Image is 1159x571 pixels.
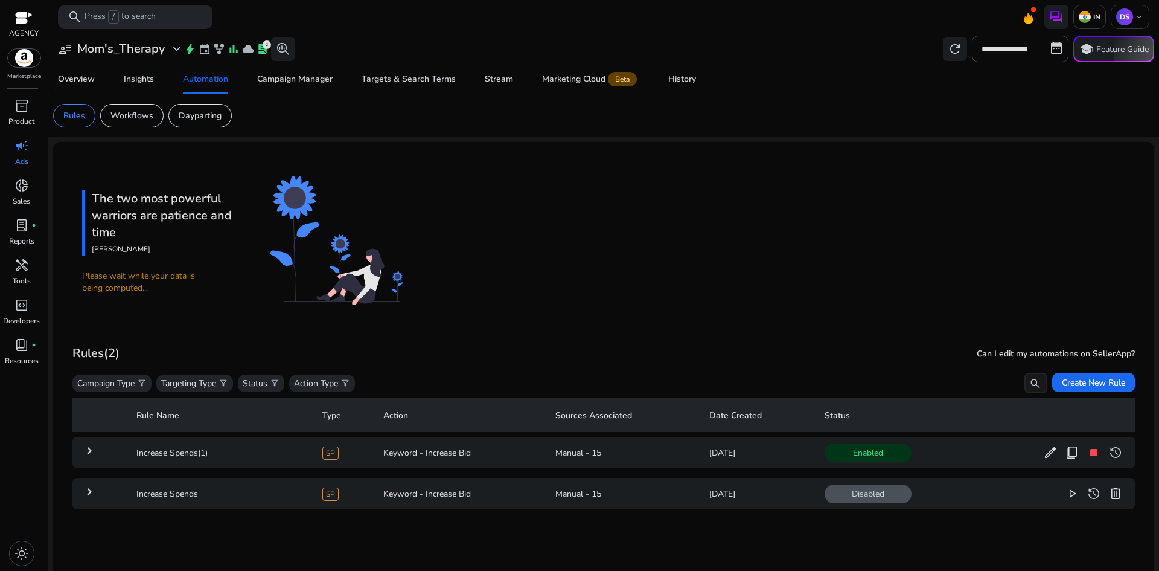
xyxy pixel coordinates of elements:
p: Action Type [294,377,338,390]
button: Create New Rule [1052,373,1135,392]
p: Marketplace [7,72,41,81]
div: Manual - 15 [555,488,690,500]
p: Rules [63,109,85,122]
th: Action [374,398,545,432]
mat-icon: keyboard_arrow_right [82,444,97,458]
h3: Rules (2) [72,346,120,361]
span: Disabled [825,485,912,503]
span: user_attributes [58,42,72,56]
p: Product [8,116,34,127]
td: Keyword - Increase Bid [374,478,545,509]
th: Type [313,398,374,432]
p: Workflows [110,109,153,122]
span: Can I edit my automations on SellerApp? [977,348,1135,360]
p: Ads [15,156,28,167]
p: Sales [13,196,30,207]
span: history [1087,486,1101,501]
span: edit [1043,445,1058,460]
span: inventory_2 [14,98,29,113]
div: Insights [124,75,154,83]
span: search [68,10,82,24]
span: content_copy [1065,445,1079,460]
span: search [1029,378,1041,390]
h3: Mom's_Therapy [77,42,165,56]
span: keyboard_arrow_down [1134,12,1144,22]
p: Dayparting [179,109,222,122]
p: Tools [13,276,31,286]
p: AGENCY [9,28,39,39]
div: Stream [485,75,513,83]
td: Increase Spends(1) [127,437,313,468]
span: filter_alt [137,378,147,388]
div: Targets & Search Terms [362,75,456,83]
span: lab_profile [257,43,269,55]
span: code_blocks [14,298,29,312]
span: bolt [184,43,196,55]
span: / [108,10,119,24]
div: History [668,75,696,83]
p: Feature Guide [1096,44,1149,56]
span: Please wait while your data is being computed... [82,270,251,294]
span: light_mode [14,546,29,561]
span: search_insights [276,42,290,56]
div: Overview [58,75,95,83]
button: stop [1084,443,1103,462]
p: Status [243,377,267,390]
span: stop [1087,445,1101,460]
button: history [1084,484,1103,503]
span: refresh [948,42,962,56]
span: fiber_manual_record [31,223,36,228]
td: [DATE] [700,437,815,468]
span: Create New Rule [1062,376,1125,389]
td: [DATE] [700,478,815,509]
p: Press to search [85,10,156,24]
p: DS [1116,8,1133,25]
button: content_copy [1062,443,1082,462]
span: delete [1108,486,1123,501]
button: delete [1106,484,1125,503]
span: fiber_manual_record [31,343,36,347]
span: play_arrow [1065,486,1079,501]
mat-icon: keyboard_arrow_right [82,485,97,499]
button: play_arrow [1062,484,1082,503]
span: cloud [242,43,254,55]
button: search_insights [271,37,295,61]
img: amazon.svg [8,49,40,67]
span: Enabled [825,444,912,462]
div: Automation [183,75,228,83]
span: family_history [213,43,225,55]
p: Reports [9,236,34,247]
button: schoolFeature Guide [1073,36,1154,62]
th: Date Created [700,398,815,432]
td: Keyword - Increase Bid [374,437,545,468]
span: history [1108,445,1123,460]
th: Status [815,398,1135,432]
span: bar_chart [228,43,240,55]
span: expand_more [170,42,184,56]
span: SP [322,488,339,501]
span: campaign [14,138,29,153]
h3: The two most powerful warriors are patience and time [92,190,246,241]
p: Campaign Type [77,377,135,390]
span: event [199,43,211,55]
span: handyman [14,258,29,273]
span: filter_alt [340,378,350,388]
th: Rule Name [127,398,313,432]
p: Targeting Type [161,377,216,390]
div: Manual - 15 [555,447,690,459]
span: filter_alt [270,378,279,388]
span: book_4 [14,338,29,352]
p: IN [1091,12,1100,22]
div: Marketing Cloud [542,74,639,84]
button: refresh [943,37,967,61]
span: school [1079,42,1094,56]
span: filter_alt [219,378,228,388]
th: Sources Associated [546,398,700,432]
button: history [1106,443,1125,462]
td: Increase Spends [127,478,313,509]
div: Campaign Manager [257,75,333,83]
button: edit [1041,443,1060,462]
span: [PERSON_NAME] [92,244,150,254]
img: in.svg [1079,11,1091,23]
span: Beta [608,72,637,86]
